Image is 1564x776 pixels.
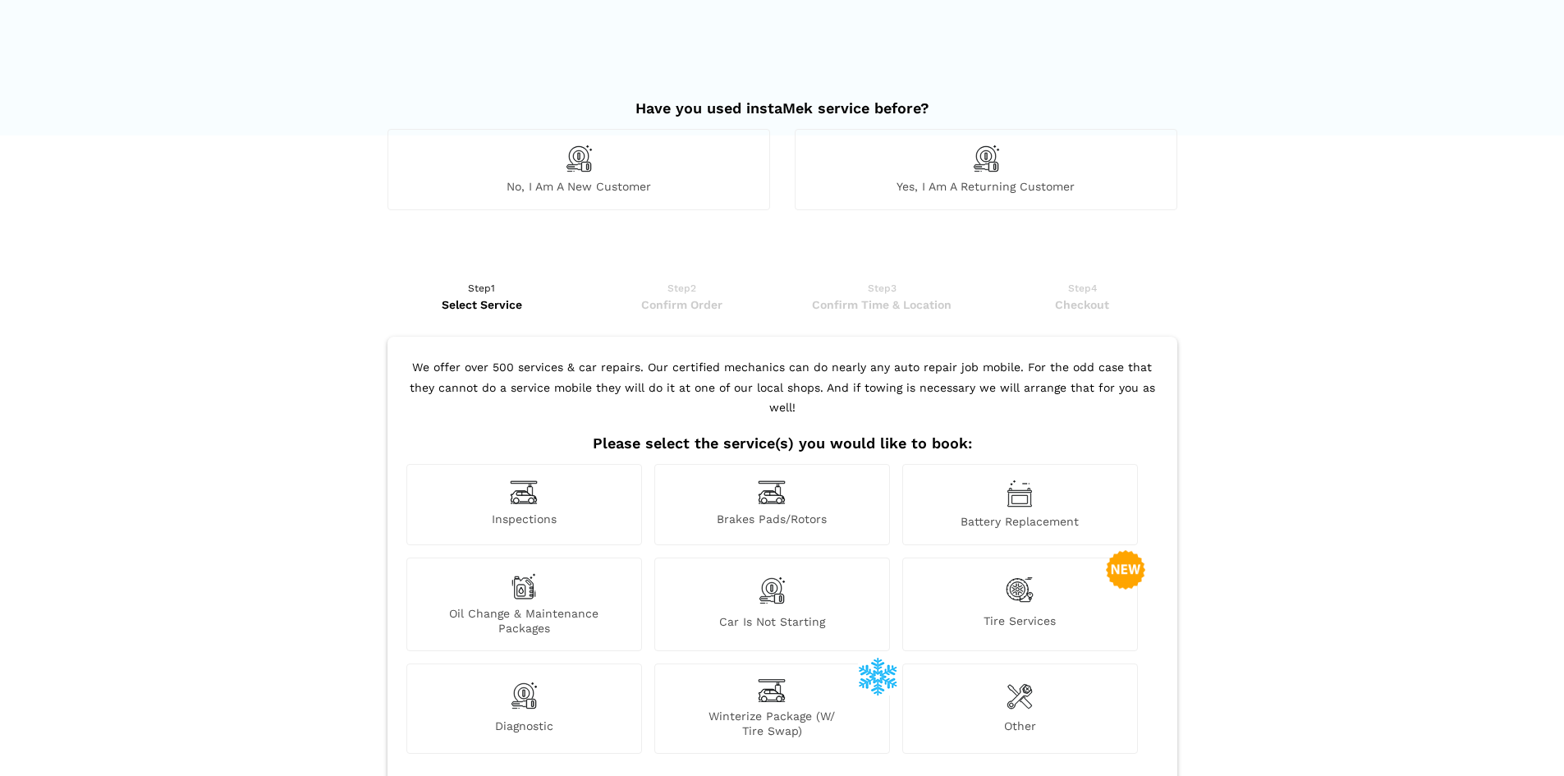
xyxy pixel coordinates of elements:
[858,656,897,696] img: winterize-icon_1.png
[407,606,641,636] span: Oil Change & Maintenance Packages
[655,614,889,636] span: Car is not starting
[787,296,977,313] span: Confirm Time & Location
[903,613,1137,636] span: Tire Services
[655,512,889,529] span: Brakes Pads/Rotors
[402,357,1163,434] p: We offer over 500 services & car repairs. Our certified mechanics can do nearly any auto repair j...
[407,719,641,738] span: Diagnostic
[388,179,769,194] span: No, I am a new customer
[796,179,1176,194] span: Yes, I am a returning customer
[1106,550,1145,590] img: new-badge-2-48.png
[988,280,1177,313] a: Step4
[988,296,1177,313] span: Checkout
[388,296,577,313] span: Select Service
[587,280,777,313] a: Step2
[402,434,1163,452] h2: Please select the service(s) you would like to book:
[655,709,889,738] span: Winterize Package (W/ Tire Swap)
[787,280,977,313] a: Step3
[903,719,1137,738] span: Other
[903,514,1137,529] span: Battery Replacement
[587,296,777,313] span: Confirm Order
[388,280,577,313] a: Step1
[407,512,641,529] span: Inspections
[388,83,1177,117] h2: Have you used instaMek service before?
